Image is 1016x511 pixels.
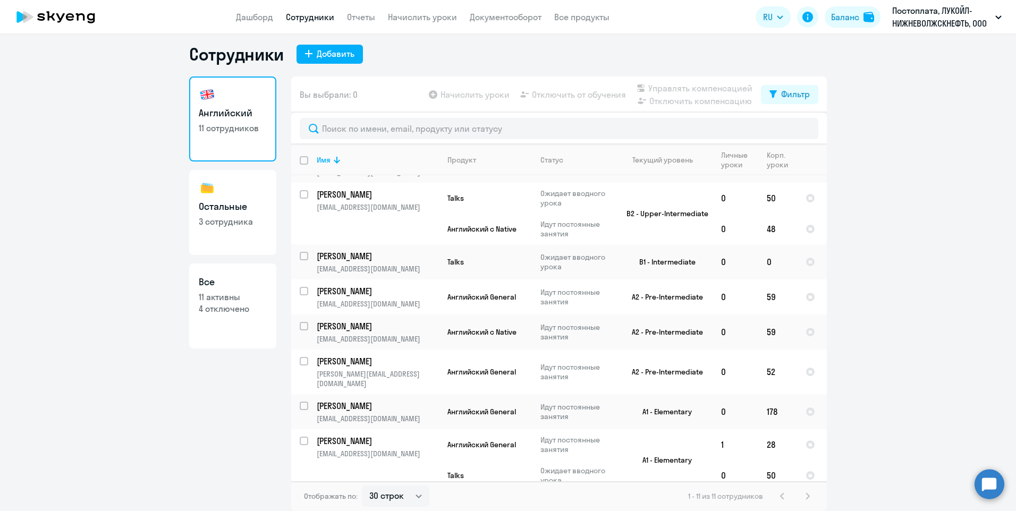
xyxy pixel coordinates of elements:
p: [PERSON_NAME] [317,320,437,332]
a: Остальные3 сотрудника [189,170,276,255]
span: Talks [447,193,464,203]
td: B2 - Upper-Intermediate [614,183,713,244]
div: Продукт [447,155,476,165]
div: Статус [540,155,563,165]
a: Отчеты [347,12,375,22]
button: Балансbalance [825,6,880,28]
span: Английский General [447,292,516,302]
span: Вы выбрали: 0 [300,88,358,101]
a: [PERSON_NAME] [317,400,438,412]
a: [PERSON_NAME] [317,320,438,332]
td: A2 - Pre-Intermediate [614,314,713,350]
span: Английский с Native [447,224,517,234]
td: B1 - Intermediate [614,244,713,279]
p: [EMAIL_ADDRESS][DOMAIN_NAME] [317,202,438,212]
a: Все11 активны4 отключено [189,263,276,348]
div: Корп. уроки [767,150,797,169]
p: [PERSON_NAME] [317,285,437,297]
div: Добавить [317,47,354,60]
button: RU [756,6,791,28]
p: [PERSON_NAME][EMAIL_ADDRESS][DOMAIN_NAME] [317,369,438,388]
td: A1 - Elementary [614,394,713,429]
td: 0 [713,394,758,429]
td: 50 [758,460,797,491]
a: [PERSON_NAME] [317,435,438,447]
div: Фильтр [781,88,810,100]
p: Постоплата, ЛУКОЙЛ-НИЖНЕВОЛЖСКНЕФТЬ, ООО [892,4,991,30]
p: [PERSON_NAME] [317,250,437,262]
img: english [199,86,216,103]
p: [PERSON_NAME] [317,355,437,367]
div: Имя [317,155,331,165]
button: Фильтр [761,85,818,104]
p: [EMAIL_ADDRESS][DOMAIN_NAME] [317,334,438,344]
h3: Все [199,275,267,289]
a: Документооборот [470,12,541,22]
h3: Английский [199,106,267,120]
span: Английский General [447,407,516,416]
td: 0 [713,279,758,314]
p: 11 сотрудников [199,122,267,134]
td: 48 [758,214,797,244]
span: 1 - 11 из 11 сотрудников [688,491,763,501]
p: [PERSON_NAME] [317,400,437,412]
p: 4 отключено [199,303,267,314]
td: 0 [758,244,797,279]
div: Баланс [831,11,859,23]
span: Talks [447,471,464,480]
div: Текущий уровень [632,155,693,165]
img: balance [863,12,874,22]
p: Ожидает вводного урока [540,466,613,485]
td: 0 [713,214,758,244]
td: 0 [713,314,758,350]
p: Идут постоянные занятия [540,402,613,421]
a: Сотрудники [286,12,334,22]
a: [PERSON_NAME] [317,285,438,297]
span: Отображать по: [304,491,358,501]
span: Английский с Native [447,327,517,337]
span: Talks [447,257,464,267]
a: [PERSON_NAME] [317,250,438,262]
a: Все продукты [554,12,609,22]
td: 1 [713,429,758,460]
td: 59 [758,314,797,350]
a: [PERSON_NAME] [317,355,438,367]
td: 50 [758,183,797,214]
p: [EMAIL_ADDRESS][DOMAIN_NAME] [317,449,438,458]
div: Имя [317,155,438,165]
td: A2 - Pre-Intermediate [614,350,713,394]
p: 11 активны [199,291,267,303]
p: [PERSON_NAME] [317,189,437,200]
input: Поиск по имени, email, продукту или статусу [300,118,818,139]
span: Английский General [447,440,516,449]
p: [PERSON_NAME] [317,435,437,447]
td: A1 - Elementary [614,429,713,491]
h3: Остальные [199,200,267,214]
div: Личные уроки [721,150,758,169]
a: Начислить уроки [388,12,457,22]
p: Идут постоянные занятия [540,362,613,381]
p: Ожидает вводного урока [540,189,613,208]
a: Дашборд [236,12,273,22]
p: [EMAIL_ADDRESS][DOMAIN_NAME] [317,414,438,423]
a: [PERSON_NAME] [317,189,438,200]
td: 0 [713,350,758,394]
td: 28 [758,429,797,460]
p: Идут постоянные занятия [540,287,613,306]
span: RU [763,11,773,23]
td: 59 [758,279,797,314]
td: 0 [713,244,758,279]
p: [EMAIL_ADDRESS][DOMAIN_NAME] [317,264,438,274]
button: Добавить [297,45,363,64]
button: Постоплата, ЛУКОЙЛ-НИЖНЕВОЛЖСКНЕФТЬ, ООО [887,4,1007,30]
td: A2 - Pre-Intermediate [614,279,713,314]
div: Текущий уровень [622,155,712,165]
p: Идут постоянные занятия [540,219,613,239]
td: 178 [758,394,797,429]
img: others [199,180,216,197]
td: 0 [713,183,758,214]
td: 0 [713,460,758,491]
td: 52 [758,350,797,394]
a: Английский11 сотрудников [189,76,276,161]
